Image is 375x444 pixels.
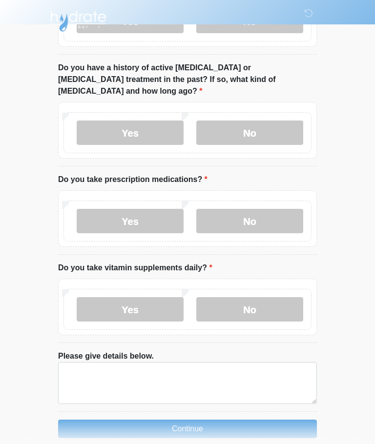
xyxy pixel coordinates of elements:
img: Hydrate IV Bar - Arcadia Logo [48,7,108,32]
label: No [196,121,303,145]
label: Yes [77,121,184,145]
button: Continue [58,420,317,438]
label: No [196,209,303,233]
label: Yes [77,297,184,322]
label: Do you have a history of active [MEDICAL_DATA] or [MEDICAL_DATA] treatment in the past? If so, wh... [58,62,317,97]
label: Please give details below. [58,350,154,362]
label: No [196,297,303,322]
label: Do you take prescription medications? [58,174,208,185]
label: Yes [77,209,184,233]
label: Do you take vitamin supplements daily? [58,262,212,274]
